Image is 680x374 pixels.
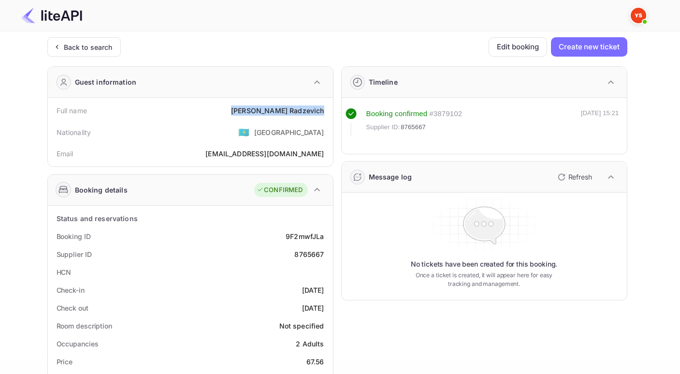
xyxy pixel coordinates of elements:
[57,127,91,137] div: Nationality
[75,77,137,87] div: Guest information
[21,8,82,23] img: LiteAPI Logo
[205,149,324,159] div: [EMAIL_ADDRESS][DOMAIN_NAME]
[57,321,112,331] div: Room description
[286,231,324,241] div: 9F2mwfJLa
[279,321,324,331] div: Not specified
[369,172,412,182] div: Message log
[57,357,73,367] div: Price
[57,267,72,277] div: HCN
[238,123,249,141] span: United States
[302,303,324,313] div: [DATE]
[408,271,561,288] p: Once a ticket is created, it will appear here for easy tracking and management.
[568,172,592,182] p: Refresh
[401,122,426,132] span: 8765667
[57,249,92,259] div: Supplier ID
[552,169,596,185] button: Refresh
[254,127,324,137] div: [GEOGRAPHIC_DATA]
[411,259,558,269] p: No tickets have been created for this booking.
[231,105,324,116] div: [PERSON_NAME] Radzevich
[64,42,113,52] div: Back to search
[57,285,85,295] div: Check-in
[366,122,400,132] span: Supplier ID:
[257,185,303,195] div: CONFIRMED
[75,185,128,195] div: Booking details
[631,8,646,23] img: Yandex Support
[429,108,462,120] div: # 3879102
[57,105,87,116] div: Full name
[296,339,324,349] div: 2 Adults
[369,77,398,87] div: Timeline
[306,357,324,367] div: 67.56
[302,285,324,295] div: [DATE]
[57,303,88,313] div: Check out
[366,108,428,120] div: Booking confirmed
[489,37,547,57] button: Edit booking
[57,213,138,224] div: Status and reservations
[294,249,324,259] div: 8765667
[57,231,91,241] div: Booking ID
[57,149,73,159] div: Email
[551,37,627,57] button: Create new ticket
[57,339,99,349] div: Occupancies
[581,108,619,136] div: [DATE] 15:21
